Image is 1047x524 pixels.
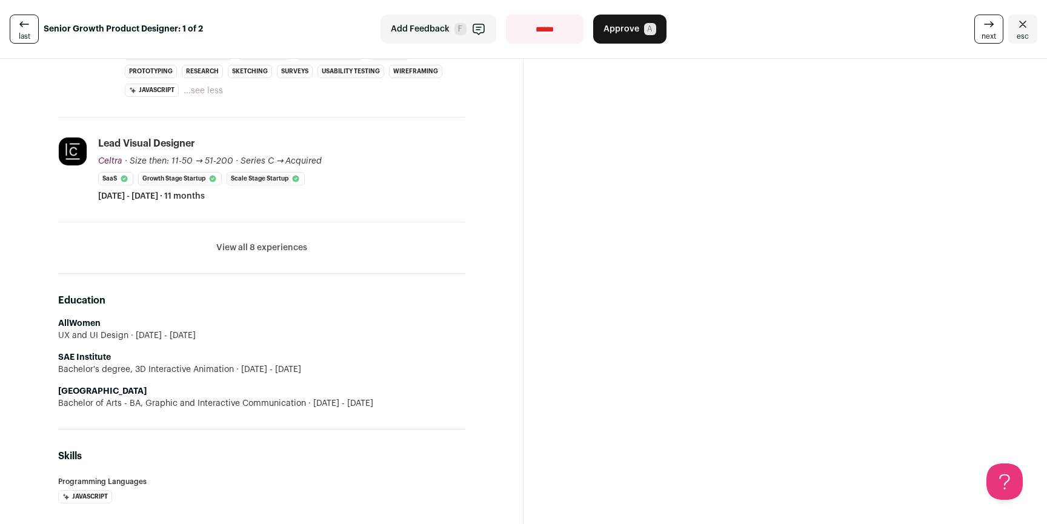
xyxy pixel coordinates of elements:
strong: [GEOGRAPHIC_DATA] [58,387,147,396]
span: next [982,32,996,41]
span: A [644,23,656,35]
span: · Size then: 11-50 → 51-200 [125,157,233,165]
a: next [974,15,1003,44]
iframe: Help Scout Beacon - Open [986,463,1023,500]
li: Growth Stage Startup [138,172,222,185]
strong: Senior Growth Product Designer: 1 of 2 [44,23,203,35]
a: last [10,15,39,44]
button: View all 8 experiences [216,242,307,254]
button: Add Feedback F [381,15,496,44]
span: [DATE] - [DATE] [306,397,373,410]
img: c401af95a246322c3ec485ea2e48fa917d0e71627c11c3a098f6af627ee6a429.jpg [59,138,87,165]
div: Bachelor's degree, 3D Interactive Animation [58,363,465,376]
strong: SAE Institute [58,353,111,362]
span: Series C → Acquired [241,157,322,165]
span: [DATE] - [DATE] · 11 months [98,190,205,202]
li: Prototyping [125,65,177,78]
h3: Programming Languages [58,478,465,485]
span: Approve [603,23,639,35]
span: [DATE] - [DATE] [128,330,196,342]
div: Lead Visual Designer [98,137,195,150]
li: Sketching [228,65,272,78]
a: Close [1008,15,1037,44]
li: Usability testing [317,65,384,78]
li: Research [182,65,223,78]
button: Approve A [593,15,666,44]
span: F [454,23,467,35]
li: Surveys [277,65,313,78]
span: Celtra [98,157,122,165]
div: Bachelor of Arts - BA, Graphic and Interactive Communication [58,397,465,410]
span: · [236,155,238,167]
h2: Education [58,293,465,308]
span: last [19,32,30,41]
li: Scale Stage Startup [227,172,305,185]
h2: Skills [58,449,465,463]
li: JavaScript [58,490,112,503]
strong: AllWomen [58,319,101,328]
span: [DATE] - [DATE] [234,363,301,376]
li: SaaS [98,172,133,185]
span: esc [1017,32,1029,41]
li: Wireframing [389,65,442,78]
button: ...see less [184,85,223,97]
li: JavaScript [125,84,179,97]
div: UX and UI Design [58,330,465,342]
span: Add Feedback [391,23,450,35]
